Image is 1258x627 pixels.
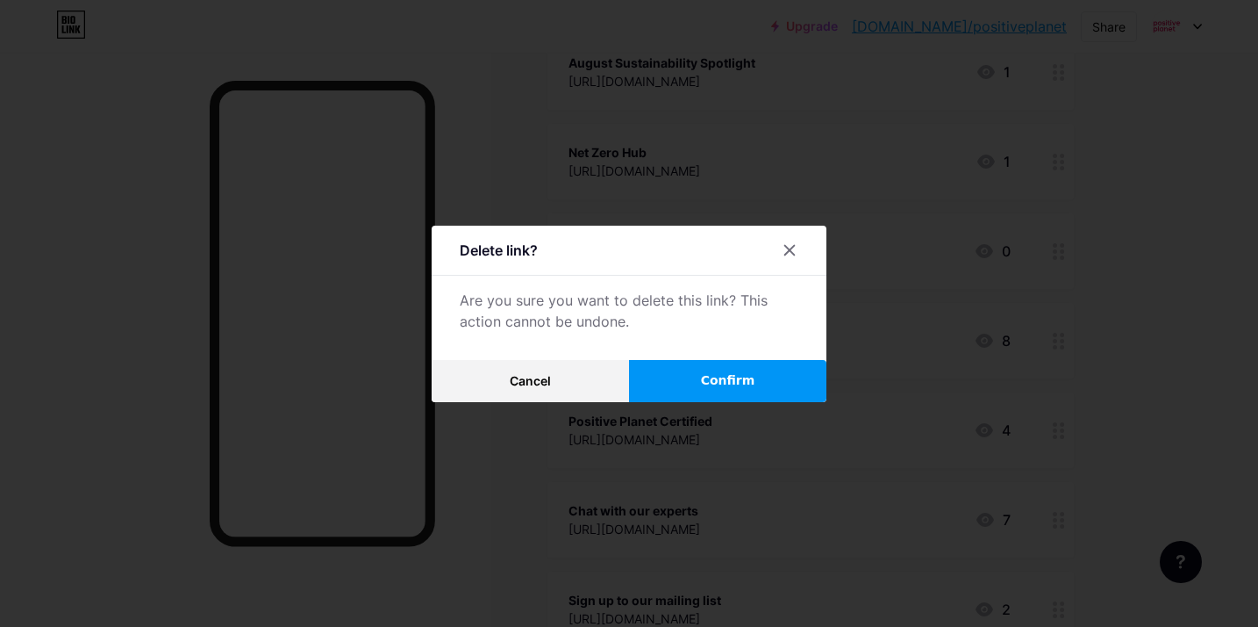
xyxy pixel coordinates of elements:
[460,240,538,261] div: Delete link?
[510,373,551,388] span: Cancel
[701,371,755,390] span: Confirm
[432,360,629,402] button: Cancel
[460,290,798,332] div: Are you sure you want to delete this link? This action cannot be undone.
[629,360,826,402] button: Confirm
